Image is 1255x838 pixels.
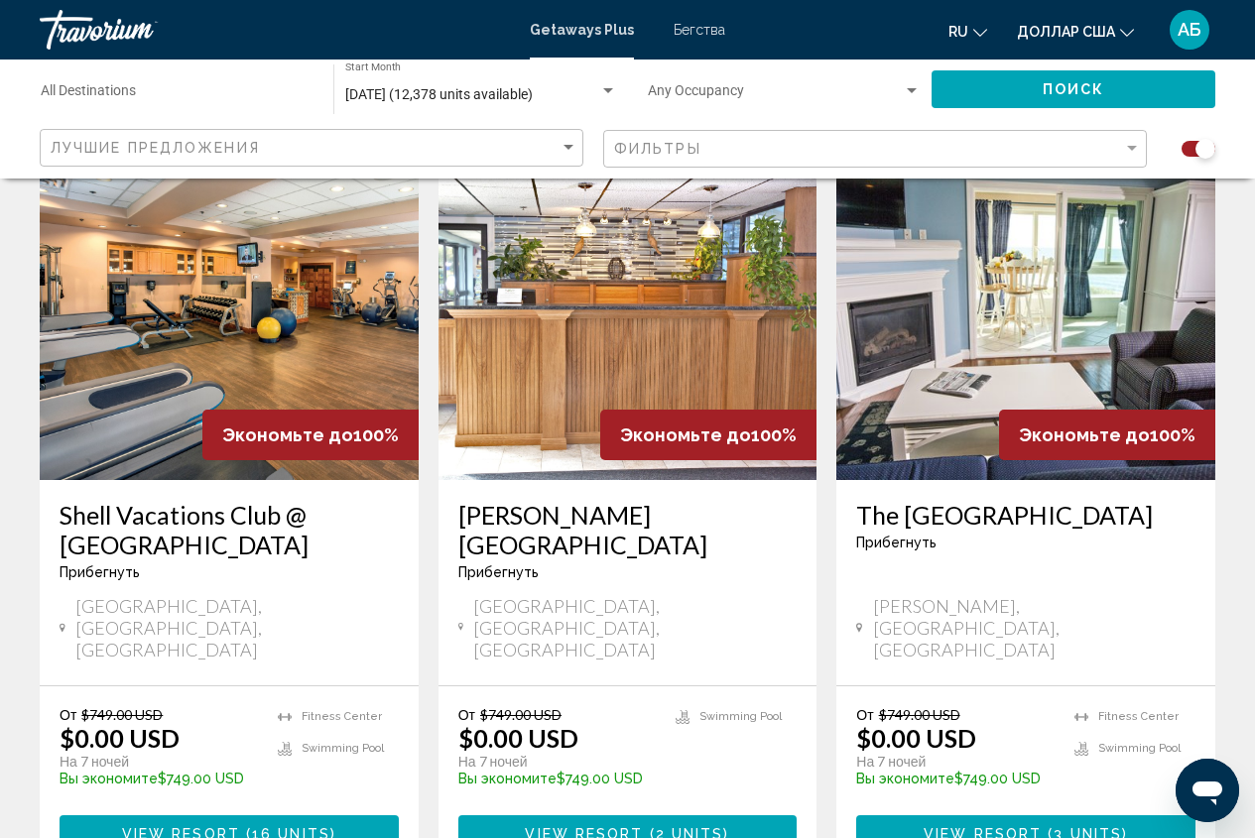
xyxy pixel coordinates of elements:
[620,424,751,445] span: Экономьте до
[1164,9,1215,51] button: Меню пользователя
[458,500,798,559] a: [PERSON_NAME][GEOGRAPHIC_DATA]
[856,706,873,723] span: От
[51,140,577,157] mat-select: Sort by
[674,22,725,38] a: Бегства
[345,86,533,102] span: [DATE] (12,378 units available)
[932,70,1215,107] button: Поиск
[202,410,419,460] div: 100%
[856,771,954,786] span: Вы экономите
[40,10,510,50] a: Травориум
[81,706,163,723] span: $749.00 USD
[302,742,384,755] span: Swimming Pool
[60,564,140,580] span: Прибегнуть
[302,710,382,723] span: Fitness Center
[60,771,258,786] p: $749.00 USD
[856,535,937,550] span: Прибегнуть
[1043,82,1105,98] span: Поиск
[600,410,816,460] div: 100%
[458,753,657,771] p: На 7 ночей
[60,753,258,771] p: На 7 ночей
[40,163,419,480] img: 5446O01X.jpg
[458,706,475,723] span: От
[458,723,578,753] p: $0.00 USD
[75,595,399,660] span: [GEOGRAPHIC_DATA], [GEOGRAPHIC_DATA], [GEOGRAPHIC_DATA]
[480,706,562,723] span: $749.00 USD
[60,771,158,786] span: Вы экономите
[458,771,557,786] span: Вы экономите
[60,706,76,723] span: От
[1178,19,1201,40] font: АБ
[439,163,817,480] img: A964O01X.jpg
[530,22,634,38] a: Getaways Plus
[603,129,1147,170] button: Filter
[1017,17,1134,46] button: Изменить валюту
[1017,24,1115,40] font: доллар США
[1098,742,1181,755] span: Swimming Pool
[948,24,968,40] font: ru
[856,723,976,753] p: $0.00 USD
[222,424,353,445] span: Экономьте до
[856,771,1055,786] p: $749.00 USD
[999,410,1215,460] div: 100%
[51,140,260,156] span: Лучшие предложения
[699,710,782,723] span: Swimming Pool
[873,595,1195,660] span: [PERSON_NAME], [GEOGRAPHIC_DATA], [GEOGRAPHIC_DATA]
[856,753,1055,771] p: На 7 ночей
[473,595,797,660] span: [GEOGRAPHIC_DATA], [GEOGRAPHIC_DATA], [GEOGRAPHIC_DATA]
[1098,710,1179,723] span: Fitness Center
[614,141,701,157] span: Фильтры
[948,17,987,46] button: Изменить язык
[1176,759,1239,822] iframe: Кнопка запуска окна обмена сообщениями
[879,706,960,723] span: $749.00 USD
[60,723,180,753] p: $0.00 USD
[1019,424,1150,445] span: Экономьте до
[856,500,1195,530] a: The [GEOGRAPHIC_DATA]
[836,163,1215,480] img: 1877I01L.jpg
[458,771,657,786] p: $749.00 USD
[60,500,399,559] a: Shell Vacations Club @ [GEOGRAPHIC_DATA]
[458,564,539,580] span: Прибегнуть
